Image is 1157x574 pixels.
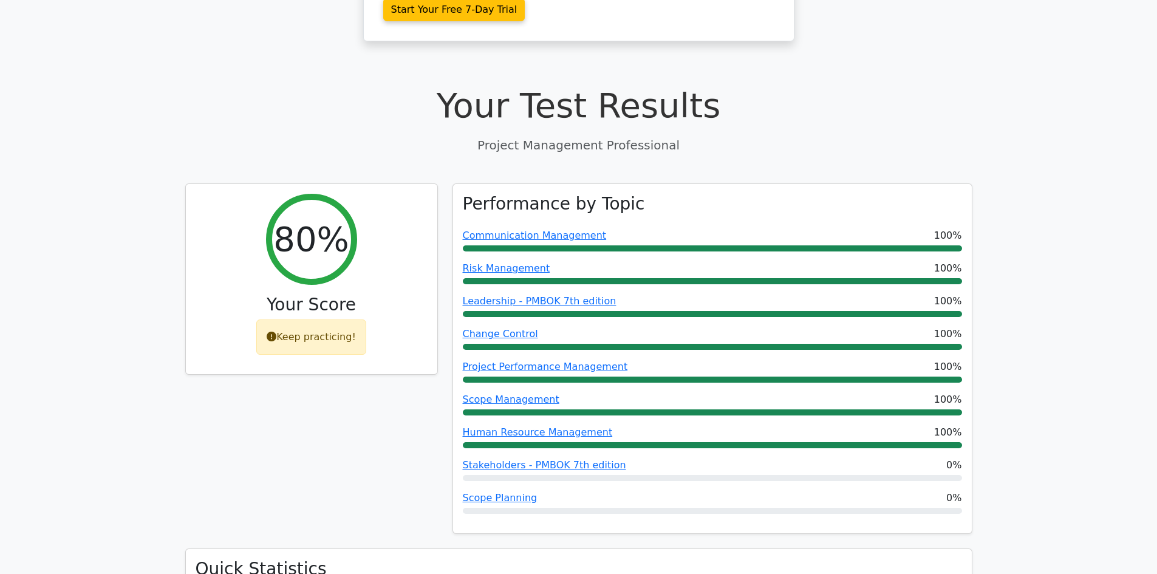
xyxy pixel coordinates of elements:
a: Leadership - PMBOK 7th edition [463,295,616,307]
span: 100% [934,228,962,243]
a: Change Control [463,328,538,340]
h3: Your Score [196,295,428,315]
span: 100% [934,392,962,407]
span: 0% [946,491,961,505]
span: 100% [934,360,962,374]
span: 100% [934,294,962,309]
div: Keep practicing! [256,319,366,355]
h1: Your Test Results [185,85,972,126]
span: 100% [934,261,962,276]
a: Risk Management [463,262,550,274]
span: 100% [934,425,962,440]
a: Human Resource Management [463,426,613,438]
a: Scope Planning [463,492,538,504]
p: Project Management Professional [185,136,972,154]
a: Communication Management [463,230,607,241]
h2: 80% [273,219,349,259]
span: 100% [934,327,962,341]
a: Project Performance Management [463,361,628,372]
a: Stakeholders - PMBOK 7th edition [463,459,626,471]
span: 0% [946,458,961,473]
h3: Performance by Topic [463,194,645,214]
a: Scope Management [463,394,559,405]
